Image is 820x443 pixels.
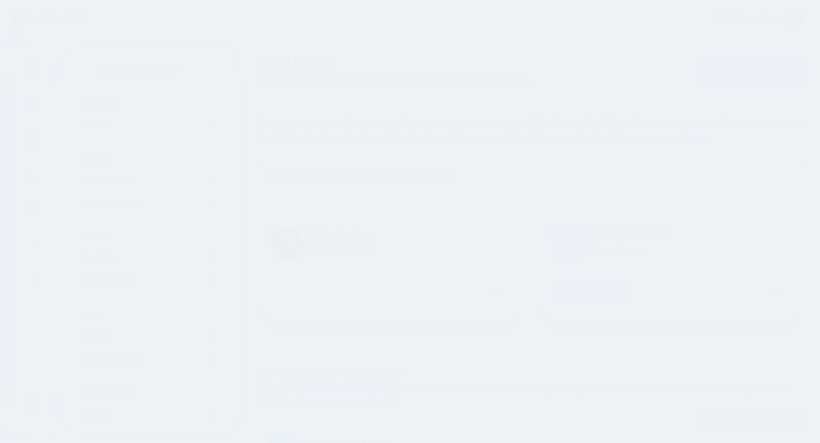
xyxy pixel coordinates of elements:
a: [DOMAIN_NAME] [311,382,386,393]
a: General [77,325,221,347]
p: [PERSON_NAME] [553,228,790,243]
a: Custom Fonts [77,269,221,292]
span: Add the social profiles that you'd like to send social content to. [258,72,616,87]
p: Linking your account activates the option to have your blog posts re-published on Medium. Doing t... [258,380,803,410]
p: You are on the plan which means you can add up to social profiles. To unlink a profile from this ... [258,116,803,146]
p: Workspace Settings [100,63,177,76]
h5: Connecting your Medium account [258,366,803,380]
img: settings.png [82,63,95,76]
div: Your social profile has been successfully re-authenticated [258,160,803,191]
a: Add social profile [700,59,803,85]
a: Tell us how we can improve [694,414,806,429]
a: My Account [705,5,803,32]
a: General [77,113,221,136]
a: Social Profiles [77,169,221,191]
p: Personal page [553,243,790,256]
a: account area [649,132,705,143]
a: Auto Schedule [77,347,221,370]
img: user_default_image.png [553,228,586,261]
img: Missinglettr [11,9,88,28]
span: Social Profiles [258,55,616,67]
h4: Content [82,232,216,241]
p: [PERSON_NAME] [272,243,509,256]
img: menu.png [26,63,38,73]
a: Change Profile [553,284,626,304]
h4: Workspace [82,99,216,108]
b: Small Team [321,117,370,129]
a: General [77,403,221,425]
a: Branding [77,247,221,269]
b: 27 [528,117,539,129]
h4: Posting [82,154,216,163]
p: @Justin_Gary [272,228,509,243]
h4: Drip Campaigns [82,388,216,397]
img: ZD3S2F4Z-7219.jpg [272,228,305,261]
a: Dates & Times [77,191,221,214]
h4: Curate [82,310,216,319]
